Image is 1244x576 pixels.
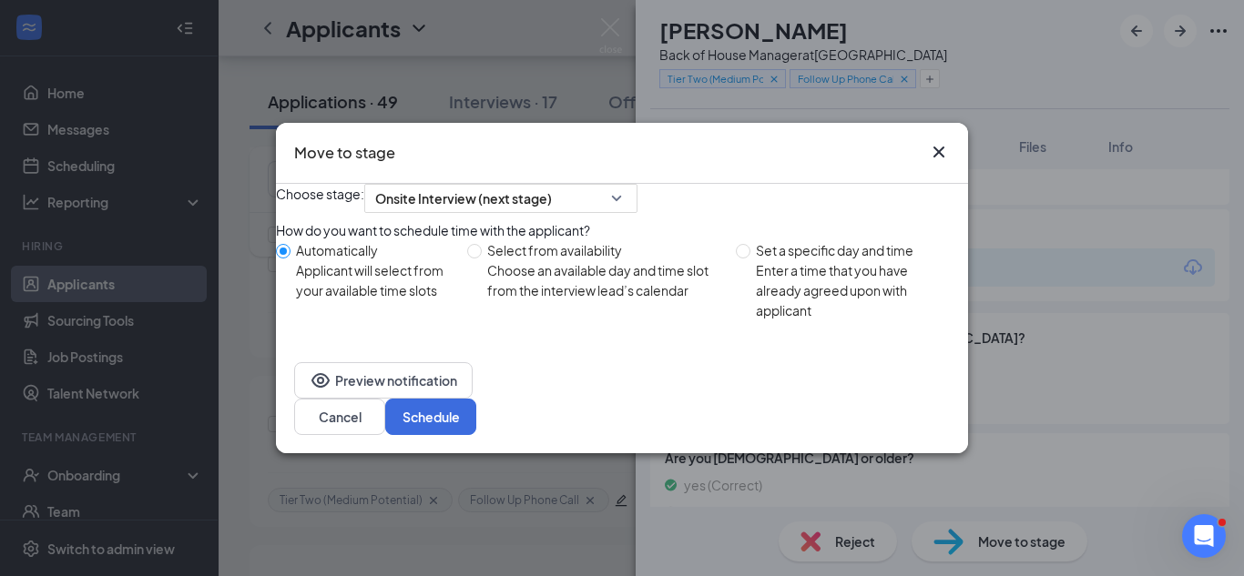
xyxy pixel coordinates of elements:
div: Automatically [296,240,453,260]
div: Applicant will select from your available time slots [296,260,453,300]
button: Cancel [294,399,385,435]
div: Set a specific day and time [756,240,953,260]
svg: Cross [928,141,950,163]
svg: Eye [310,369,331,391]
button: Schedule [385,399,476,435]
h3: Move to stage [294,141,395,165]
div: Enter a time that you have already agreed upon with applicant [756,260,953,320]
span: Choose stage: [276,184,364,213]
button: Close [928,141,950,163]
button: EyePreview notification [294,362,473,399]
div: Select from availability [487,240,721,260]
iframe: Intercom live chat [1182,514,1226,558]
div: Choose an available day and time slot from the interview lead’s calendar [487,260,721,300]
span: Onsite Interview (next stage) [375,185,552,212]
div: How do you want to schedule time with the applicant? [276,220,968,240]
